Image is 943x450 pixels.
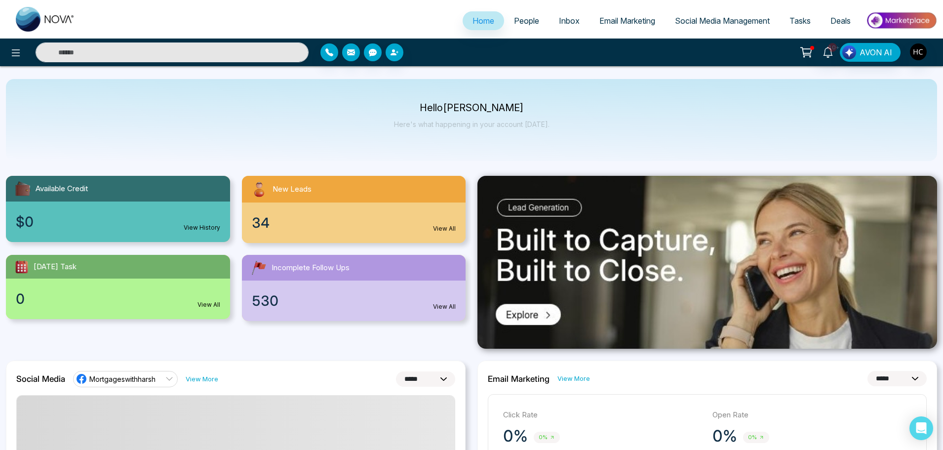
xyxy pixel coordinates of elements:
a: View All [433,224,456,233]
a: People [504,11,549,30]
h2: Social Media [16,374,65,384]
p: Hello [PERSON_NAME] [394,104,550,112]
span: Deals [830,16,851,26]
img: availableCredit.svg [14,180,32,198]
span: Inbox [559,16,580,26]
a: Deals [821,11,861,30]
img: todayTask.svg [14,259,30,275]
a: View More [557,374,590,383]
div: Open Intercom Messenger [909,416,933,440]
p: Here's what happening in your account [DATE]. [394,120,550,128]
p: Click Rate [503,409,703,421]
span: Mortgageswithharsh [89,374,156,384]
span: 530 [252,290,278,311]
span: New Leads [273,184,312,195]
a: Inbox [549,11,589,30]
a: Email Marketing [589,11,665,30]
span: 10+ [828,43,837,52]
span: 0 [16,288,25,309]
span: AVON AI [860,46,892,58]
a: Incomplete Follow Ups530View All [236,255,472,321]
a: New Leads34View All [236,176,472,243]
a: Tasks [780,11,821,30]
a: Social Media Management [665,11,780,30]
span: 0% [534,432,560,443]
span: [DATE] Task [34,261,77,273]
img: followUps.svg [250,259,268,277]
span: Incomplete Follow Ups [272,262,350,274]
a: View History [184,223,220,232]
p: 0% [503,426,528,446]
h2: Email Marketing [488,374,550,384]
span: 34 [252,212,270,233]
span: Email Marketing [599,16,655,26]
span: 0% [743,432,769,443]
span: Tasks [789,16,811,26]
p: Open Rate [712,409,912,421]
button: AVON AI [840,43,901,62]
img: Market-place.gif [865,9,937,32]
span: $0 [16,211,34,232]
img: Nova CRM Logo [16,7,75,32]
img: User Avatar [910,43,927,60]
a: 10+ [816,43,840,60]
a: View All [433,302,456,311]
img: . [477,176,937,349]
span: Available Credit [36,183,88,195]
img: Lead Flow [842,45,856,59]
a: View More [186,374,218,384]
a: View All [197,300,220,309]
a: Home [463,11,504,30]
p: 0% [712,426,737,446]
span: Social Media Management [675,16,770,26]
span: Home [472,16,494,26]
span: People [514,16,539,26]
img: newLeads.svg [250,180,269,199]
